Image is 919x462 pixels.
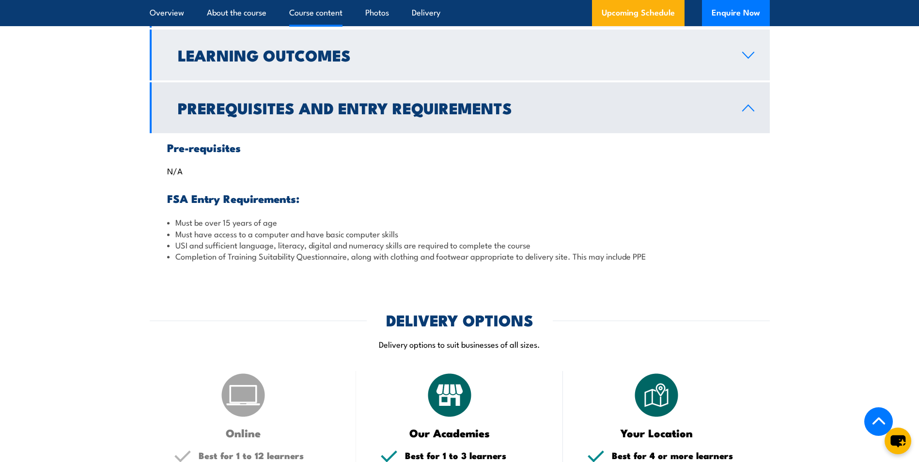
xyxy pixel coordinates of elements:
[150,30,770,80] a: Learning Outcomes
[178,101,727,114] h2: Prerequisites and Entry Requirements
[167,216,752,228] li: Must be over 15 years of age
[167,250,752,262] li: Completion of Training Suitability Questionnaire, along with clothing and footwear appropriate to...
[167,142,752,153] h3: Pre-requisites
[885,428,911,454] button: chat-button
[405,451,539,460] h5: Best for 1 to 3 learners
[167,166,752,175] p: N/A
[174,427,313,438] h3: Online
[199,451,332,460] h5: Best for 1 to 12 learners
[178,48,727,62] h2: Learning Outcomes
[150,82,770,133] a: Prerequisites and Entry Requirements
[380,427,519,438] h3: Our Academies
[587,427,726,438] h3: Your Location
[167,239,752,250] li: USI and sufficient language, literacy, digital and numeracy skills are required to complete the c...
[150,339,770,350] p: Delivery options to suit businesses of all sizes.
[612,451,746,460] h5: Best for 4 or more learners
[167,228,752,239] li: Must have access to a computer and have basic computer skills
[167,193,752,204] h3: FSA Entry Requirements:
[386,313,533,326] h2: DELIVERY OPTIONS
